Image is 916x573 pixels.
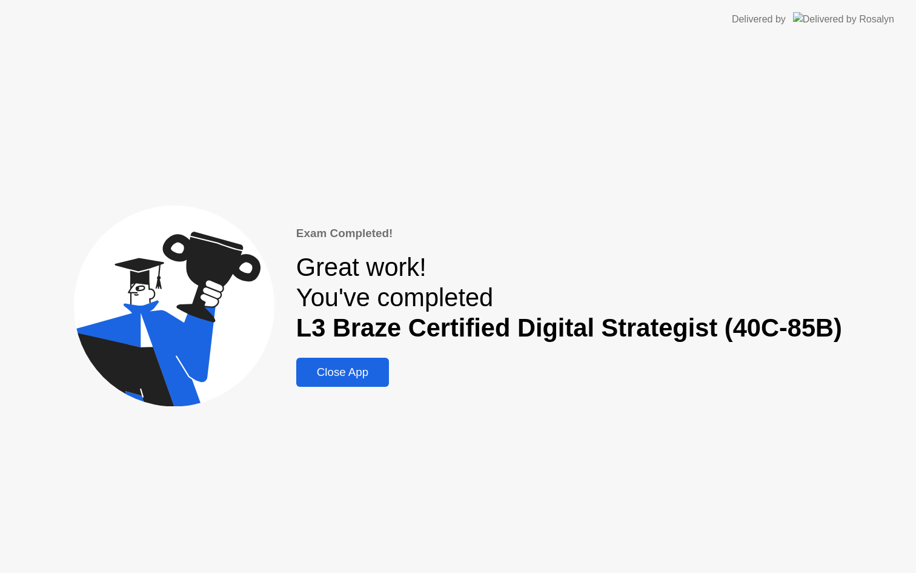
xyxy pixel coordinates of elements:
div: Great work! You've completed [296,252,842,343]
img: Delivered by Rosalyn [793,12,894,26]
div: Close App [300,366,385,379]
div: Delivered by [732,12,786,27]
button: Close App [296,358,389,387]
b: L3 Braze Certified Digital Strategist (40C-85B) [296,313,842,342]
div: Exam Completed! [296,225,842,242]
